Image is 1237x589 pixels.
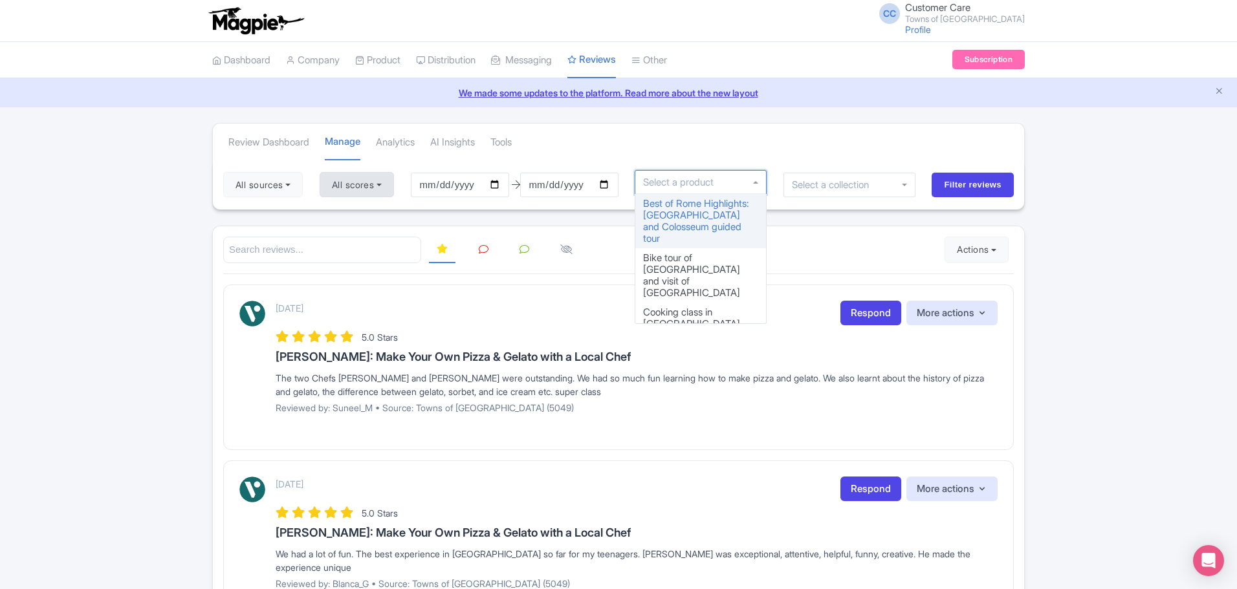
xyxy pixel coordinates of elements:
a: Review Dashboard [228,125,309,160]
a: Product [355,43,400,78]
img: Viator Logo [239,301,265,327]
a: Messaging [491,43,552,78]
p: [DATE] [276,301,303,315]
h3: [PERSON_NAME]: Make Your Own Pizza & Gelato with a Local Chef [276,526,998,539]
img: Viator Logo [239,477,265,502]
div: Best of Rome Highlights: [GEOGRAPHIC_DATA] and Colosseum guided tour [635,194,766,248]
input: Filter reviews [932,173,1014,197]
span: 5.0 Stars [362,332,398,343]
img: logo-ab69f6fb50320c5b225c76a69d11143b.png [206,6,306,35]
input: Select a collection [792,179,878,191]
input: Select a product [643,177,721,188]
button: Close announcement [1214,85,1224,100]
div: The two Chefs [PERSON_NAME] and [PERSON_NAME] were outstanding. We had so much fun learning how t... [276,371,998,398]
a: CC Customer Care Towns of [GEOGRAPHIC_DATA] [871,3,1025,23]
a: Analytics [376,125,415,160]
a: Reviews [567,42,616,79]
button: More actions [906,477,998,502]
a: Tools [490,125,512,160]
p: Reviewed by: Suneel_M • Source: Towns of [GEOGRAPHIC_DATA] (5049) [276,401,998,414]
h3: [PERSON_NAME]: Make Your Own Pizza & Gelato with a Local Chef [276,350,998,363]
div: Bike tour of [GEOGRAPHIC_DATA] and visit of [GEOGRAPHIC_DATA] [635,248,766,303]
button: More actions [906,301,998,326]
div: Cooking class in [GEOGRAPHIC_DATA] with market tour [635,303,766,345]
a: Subscription [952,50,1025,69]
button: All scores [320,172,394,198]
span: CC [879,3,900,24]
span: Customer Care [905,1,970,14]
button: Actions [945,237,1009,262]
a: Respond [840,301,901,326]
a: AI Insights [430,125,475,160]
a: Other [631,43,667,78]
div: We had a lot of fun. The best experience in [GEOGRAPHIC_DATA] so far for my teenagers. [PERSON_NA... [276,547,998,574]
a: Respond [840,477,901,502]
input: Search reviews... [223,237,421,263]
small: Towns of [GEOGRAPHIC_DATA] [905,15,1025,23]
a: Dashboard [212,43,270,78]
a: Distribution [416,43,476,78]
p: [DATE] [276,477,303,491]
div: Open Intercom Messenger [1193,545,1224,576]
a: Company [286,43,340,78]
span: 5.0 Stars [362,508,398,519]
a: Profile [905,24,931,35]
button: All sources [223,172,303,198]
a: Manage [325,124,360,161]
a: We made some updates to the platform. Read more about the new layout [8,86,1229,100]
